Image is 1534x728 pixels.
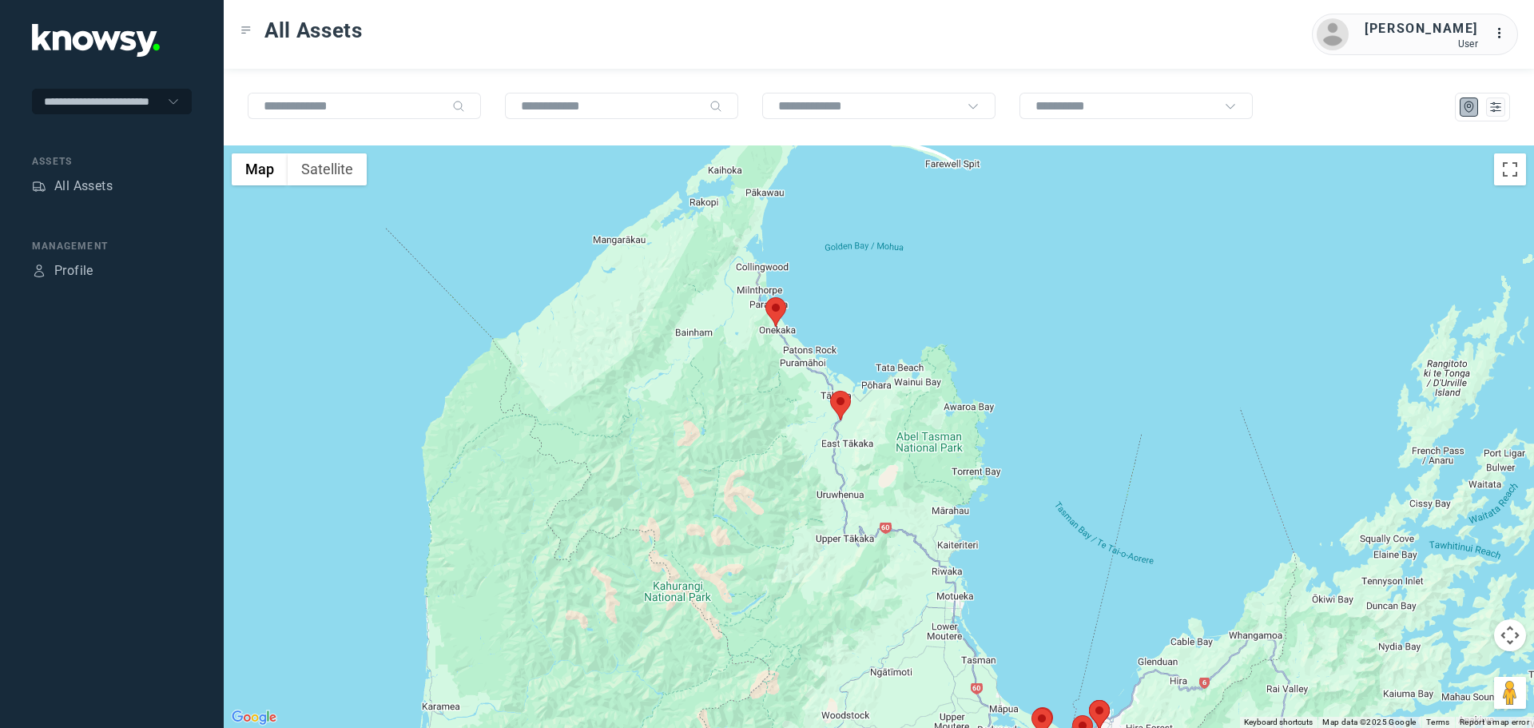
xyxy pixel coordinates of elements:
span: Map data ©2025 Google [1322,718,1416,726]
div: Search [452,100,465,113]
button: Show satellite imagery [288,153,367,185]
div: Management [32,239,192,253]
button: Toggle fullscreen view [1494,153,1526,185]
div: Assets [32,154,192,169]
a: ProfileProfile [32,261,93,280]
a: Report a map error [1460,718,1529,726]
button: Drag Pegman onto the map to open Street View [1494,677,1526,709]
div: Map [1462,100,1476,114]
img: Application Logo [32,24,160,57]
div: Assets [32,179,46,193]
tspan: ... [1495,27,1511,39]
button: Map camera controls [1494,619,1526,651]
div: User [1365,38,1478,50]
div: All Assets [54,177,113,196]
a: Open this area in Google Maps (opens a new window) [228,707,280,728]
div: : [1494,24,1513,43]
div: List [1488,100,1503,114]
div: : [1494,24,1513,46]
button: Show street map [232,153,288,185]
div: [PERSON_NAME] [1365,19,1478,38]
div: Search [709,100,722,113]
span: All Assets [264,16,363,45]
button: Keyboard shortcuts [1244,717,1313,728]
a: AssetsAll Assets [32,177,113,196]
img: avatar.png [1317,18,1349,50]
a: Terms (opens in new tab) [1426,718,1450,726]
div: Toggle Menu [240,25,252,36]
div: Profile [54,261,93,280]
div: Profile [32,264,46,278]
img: Google [228,707,280,728]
